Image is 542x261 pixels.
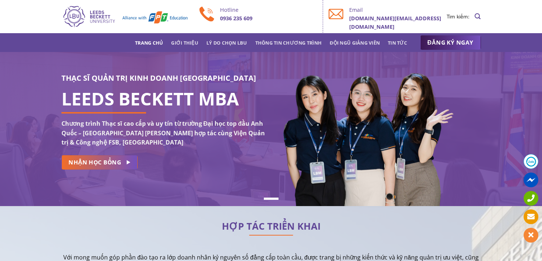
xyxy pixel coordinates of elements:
[447,13,470,21] li: Tìm kiếm:
[249,235,293,236] img: line-lbu.jpg
[171,36,198,49] a: Giới thiệu
[255,36,322,49] a: Thông tin chương trình
[388,36,407,49] a: Tin tức
[220,6,318,14] p: Hotline
[61,223,481,230] h2: HỢP TÁC TRIỂN KHAI
[61,5,188,28] img: Thạc sĩ Quản trị kinh doanh Quốc tế
[349,15,441,30] b: [DOMAIN_NAME][EMAIL_ADDRESS][DOMAIN_NAME]
[61,155,138,170] a: NHẬN HỌC BỔNG
[135,36,163,49] a: Trang chủ
[61,72,266,84] h3: THẠC SĨ QUẢN TRỊ KINH DOANH [GEOGRAPHIC_DATA]
[220,15,252,22] b: 0936 235 609
[428,38,474,47] span: ĐĂNG KÝ NGAY
[330,36,380,49] a: Đội ngũ giảng viên
[475,9,481,24] a: Search
[206,36,247,49] a: Lý do chọn LBU
[264,198,279,200] li: Page dot 1
[420,35,481,50] a: ĐĂNG KÝ NGAY
[68,158,121,167] span: NHẬN HỌC BỔNG
[349,6,447,14] p: Email
[61,94,266,103] h1: LEEDS BECKETT MBA
[61,119,265,146] strong: Chương trình Thạc sĩ cao cấp và uy tín từ trường Đại học top đầu Anh Quốc – [GEOGRAPHIC_DATA] [PE...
